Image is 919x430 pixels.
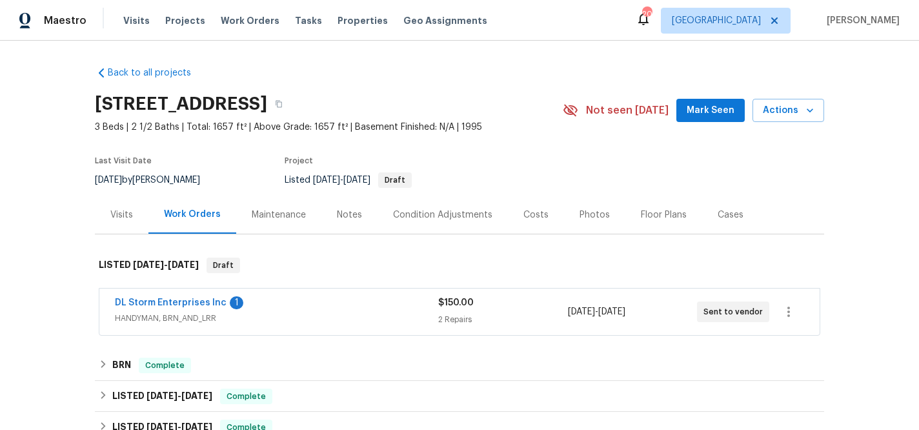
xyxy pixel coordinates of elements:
span: Draft [208,259,239,272]
div: Floor Plans [641,209,687,221]
span: [DATE] [343,176,370,185]
div: Cases [718,209,743,221]
span: Mark Seen [687,103,734,119]
div: Maintenance [252,209,306,221]
div: 2 Repairs [438,313,567,326]
button: Copy Address [267,92,290,116]
span: Project [285,157,313,165]
span: [DATE] [568,307,595,316]
span: - [313,176,370,185]
span: [DATE] [168,260,199,269]
span: [DATE] [313,176,340,185]
span: 3 Beds | 2 1/2 Baths | Total: 1657 ft² | Above Grade: 1657 ft² | Basement Finished: N/A | 1995 [95,121,563,134]
span: $150.00 [438,298,474,307]
span: Not seen [DATE] [586,104,669,117]
span: Complete [140,359,190,372]
span: Actions [763,103,814,119]
span: - [146,391,212,400]
span: - [568,305,625,318]
h2: [STREET_ADDRESS] [95,97,267,110]
button: Mark Seen [676,99,745,123]
span: Properties [338,14,388,27]
div: Visits [110,209,133,221]
span: Draft [379,176,410,184]
a: DL Storm Enterprises Inc [115,298,227,307]
span: [PERSON_NAME] [822,14,900,27]
span: [GEOGRAPHIC_DATA] [672,14,761,27]
a: Back to all projects [95,67,219,79]
div: LISTED [DATE]-[DATE]Complete [95,381,824,412]
button: Actions [752,99,824,123]
div: Notes [337,209,362,221]
span: Visits [123,14,150,27]
div: 20 [642,8,651,21]
h6: LISTED [112,389,212,404]
div: Work Orders [164,208,221,221]
span: Listed [285,176,412,185]
div: LISTED [DATE]-[DATE]Draft [95,245,824,286]
span: [DATE] [598,307,625,316]
span: Tasks [295,16,322,25]
span: Maestro [44,14,86,27]
span: Sent to vendor [703,305,768,318]
span: - [133,260,199,269]
span: Last Visit Date [95,157,152,165]
span: Complete [221,390,271,403]
span: HANDYMAN, BRN_AND_LRR [115,312,438,325]
span: [DATE] [133,260,164,269]
div: by [PERSON_NAME] [95,172,216,188]
div: 1 [230,296,243,309]
div: Costs [523,209,549,221]
h6: LISTED [99,258,199,273]
span: [DATE] [95,176,122,185]
div: Photos [580,209,610,221]
span: Geo Assignments [403,14,487,27]
div: Condition Adjustments [393,209,492,221]
span: [DATE] [146,391,177,400]
div: BRN Complete [95,350,824,381]
span: Projects [165,14,205,27]
span: Work Orders [221,14,279,27]
h6: BRN [112,358,131,373]
span: [DATE] [181,391,212,400]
